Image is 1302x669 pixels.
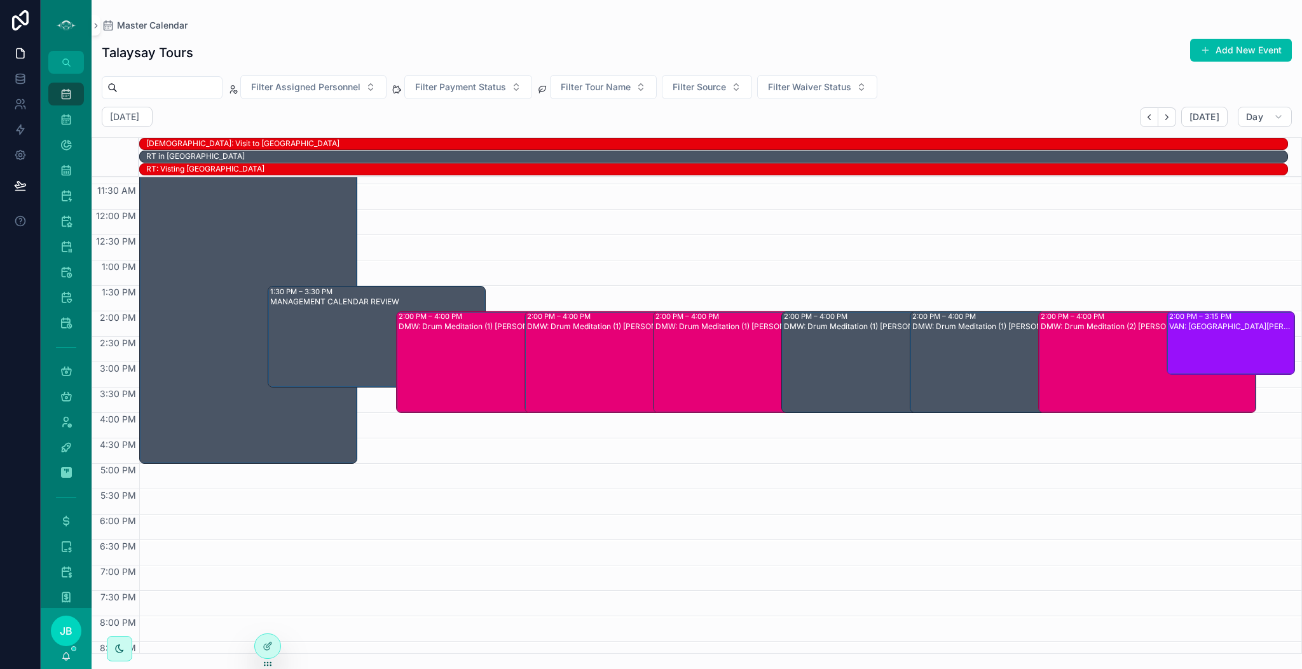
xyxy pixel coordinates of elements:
[56,15,76,36] img: App logo
[270,297,484,307] div: MANAGEMENT CALENDAR REVIEW
[146,151,1287,162] div: RT in UK
[97,464,139,475] span: 5:00 PM
[240,75,387,99] button: Select Button
[94,185,139,196] span: 11:30 AM
[97,541,139,551] span: 6:30 PM
[97,617,139,628] span: 8:00 PM
[561,81,631,93] span: Filter Tour Name
[140,7,357,463] div: 8:00 AM – 5:00 PM: OFF WORK
[60,623,72,639] span: JB
[93,236,139,247] span: 12:30 PM
[99,287,139,297] span: 1:30 PM
[146,164,1287,174] div: RT: Visting [GEOGRAPHIC_DATA]
[527,311,741,321] div: 2:00 PM – 4:00 PM
[97,642,139,653] span: 8:30 PM
[1140,107,1158,127] button: Back
[97,337,139,348] span: 2:30 PM
[1169,311,1294,321] div: 2:00 PM – 3:15 PM
[662,75,752,99] button: Select Button
[673,81,726,93] span: Filter Source
[784,311,998,321] div: 2:00 PM – 4:00 PM
[117,19,188,32] span: Master Calendar
[399,311,613,321] div: 2:00 PM – 4:00 PM
[97,388,139,399] span: 3:30 PM
[97,363,139,374] span: 3:00 PM
[110,111,139,123] h2: [DATE]
[99,261,139,272] span: 1:00 PM
[399,321,613,332] div: DMW: Drum Meditation (1) [PERSON_NAME], TW:VREQ-CQUF
[102,44,193,62] h1: Talaysay Tours
[655,311,870,321] div: 2:00 PM – 4:00 PM
[525,312,742,412] div: 2:00 PM – 4:00 PMDMW: Drum Meditation (1) [PERSON_NAME], TW:PIRA-XBVQ
[97,591,139,602] span: 7:30 PM
[270,287,484,297] div: 1:30 PM – 3:30 PM
[397,312,613,412] div: 2:00 PM – 4:00 PMDMW: Drum Meditation (1) [PERSON_NAME], TW:VREQ-CQUF
[97,566,139,577] span: 7:00 PM
[757,75,877,99] button: Select Button
[527,321,741,332] div: DMW: Drum Meditation (1) [PERSON_NAME], TW:PIRA-XBVQ
[97,439,139,450] span: 4:30 PM
[1189,111,1219,123] span: [DATE]
[97,490,139,501] span: 5:30 PM
[97,312,139,323] span: 2:00 PM
[1169,321,1294,332] div: VAN: [GEOGRAPHIC_DATA][PERSON_NAME] (5) [PERSON_NAME], TW:SDSN-TVMJ
[146,163,1287,175] div: RT: Visting England
[97,414,139,424] span: 4:00 PM
[102,19,188,32] a: Master Calendar
[912,311,1127,321] div: 2:00 PM – 4:00 PM
[768,81,851,93] span: Filter Waiver Status
[654,312,870,412] div: 2:00 PM – 4:00 PMDMW: Drum Meditation (1) [PERSON_NAME], TW:CINM-IBRF
[1039,312,1256,412] div: 2:00 PM – 4:00 PMDMW: Drum Meditation (2) [PERSON_NAME], TW:INCU-XAUV
[404,75,532,99] button: Select Button
[1158,107,1176,127] button: Next
[784,321,998,332] div: DMW: Drum Meditation (1) [PERSON_NAME], TW:EQAD-JYBN
[782,312,999,412] div: 2:00 PM – 4:00 PMDMW: Drum Meditation (1) [PERSON_NAME], TW:EQAD-JYBN
[1190,39,1292,62] button: Add New Event
[912,321,1127,332] div: DMW: Drum Meditation (1) [PERSON_NAME], TW:WYJN-NPJG
[93,210,139,221] span: 12:00 PM
[146,138,1287,149] div: SHAE: Visit to Japan
[97,515,139,526] span: 6:00 PM
[415,81,506,93] span: Filter Payment Status
[1041,321,1255,332] div: DMW: Drum Meditation (2) [PERSON_NAME], TW:INCU-XAUV
[1041,311,1255,321] div: 2:00 PM – 4:00 PM
[146,139,1287,149] div: [DEMOGRAPHIC_DATA]: Visit to [GEOGRAPHIC_DATA]
[655,321,870,332] div: DMW: Drum Meditation (1) [PERSON_NAME], TW:CINM-IBRF
[550,75,657,99] button: Select Button
[1167,312,1294,374] div: 2:00 PM – 3:15 PMVAN: [GEOGRAPHIC_DATA][PERSON_NAME] (5) [PERSON_NAME], TW:SDSN-TVMJ
[1246,111,1263,123] span: Day
[251,81,360,93] span: Filter Assigned Personnel
[1181,107,1228,127] button: [DATE]
[146,151,1287,161] div: RT in [GEOGRAPHIC_DATA]
[910,312,1127,412] div: 2:00 PM – 4:00 PMDMW: Drum Meditation (1) [PERSON_NAME], TW:WYJN-NPJG
[41,74,92,608] div: scrollable content
[1238,107,1292,127] button: Day
[268,287,485,387] div: 1:30 PM – 3:30 PMMANAGEMENT CALENDAR REVIEW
